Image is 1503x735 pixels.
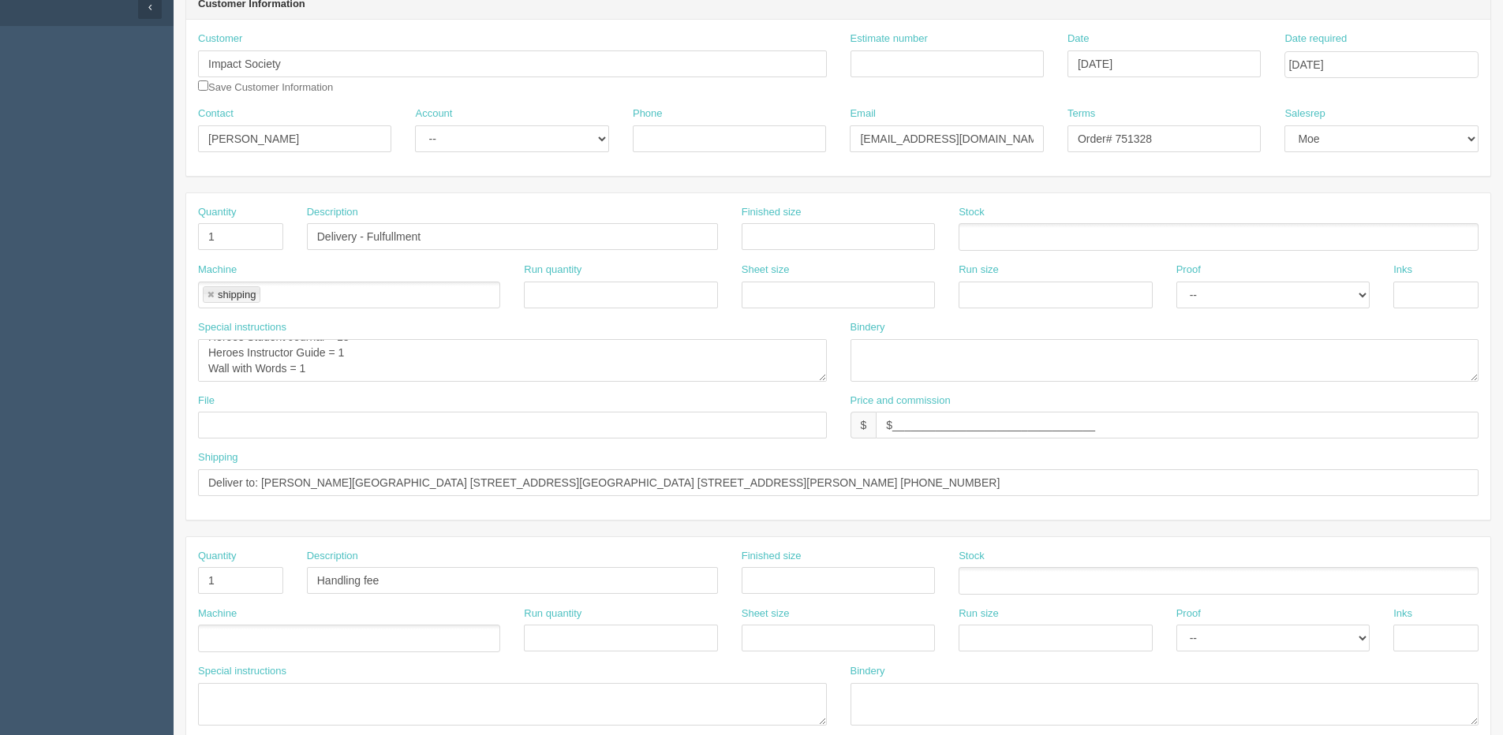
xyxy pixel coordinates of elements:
[218,289,256,300] div: shipping
[198,394,215,409] label: File
[851,394,951,409] label: Price and commission
[198,263,237,278] label: Machine
[742,205,802,220] label: Finished size
[850,106,876,121] label: Email
[307,549,358,564] label: Description
[198,205,236,220] label: Quantity
[742,263,790,278] label: Sheet size
[851,32,928,47] label: Estimate number
[415,106,452,121] label: Account
[742,549,802,564] label: Finished size
[198,549,236,564] label: Quantity
[524,606,581,621] label: Run quantity
[959,263,999,278] label: Run size
[1176,263,1201,278] label: Proof
[198,606,237,621] label: Machine
[198,32,242,47] label: Customer
[198,339,827,382] textarea: Heroes Student Journal = 18 Heroes Instructor Guide = 1 Wall with Words = 1
[307,205,358,220] label: Description
[198,450,238,465] label: Shipping
[851,320,885,335] label: Bindery
[1284,32,1347,47] label: Date required
[742,606,790,621] label: Sheet size
[959,606,999,621] label: Run size
[1393,263,1412,278] label: Inks
[633,106,663,121] label: Phone
[198,106,234,121] label: Contact
[1393,606,1412,621] label: Inks
[198,32,827,95] div: Save Customer Information
[1067,106,1095,121] label: Terms
[959,205,985,220] label: Stock
[524,263,581,278] label: Run quantity
[1176,606,1201,621] label: Proof
[1284,106,1325,121] label: Salesrep
[851,664,885,679] label: Bindery
[198,320,286,335] label: Special instructions
[198,664,286,679] label: Special instructions
[1067,32,1089,47] label: Date
[198,50,827,77] input: Enter customer name
[959,549,985,564] label: Stock
[851,412,877,438] div: $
